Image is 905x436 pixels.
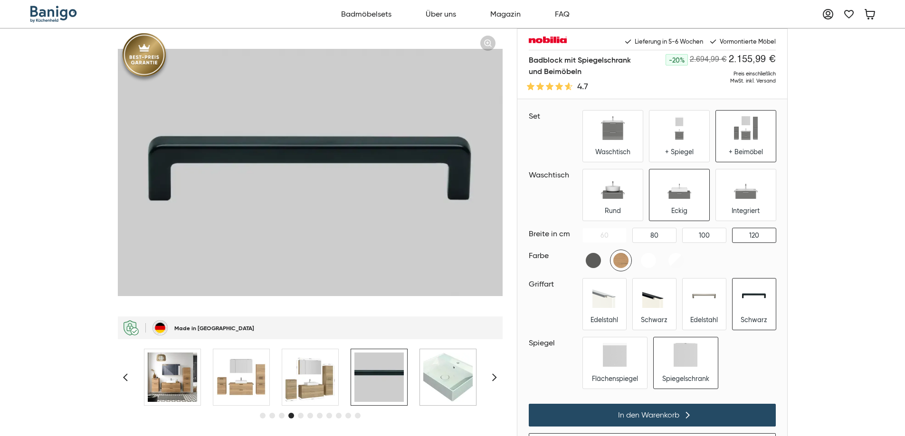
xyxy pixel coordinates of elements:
li: Vormontierte Möbel [709,37,776,46]
div: 100 [699,231,710,240]
div: Flächenspiegel [592,374,638,383]
img: Schwarz [742,284,766,308]
img: Spiegelschrank [674,343,697,367]
a: Merkliste [839,5,858,24]
div: 80 [650,231,658,240]
img: Made in Germany [152,320,168,335]
img: Eckig [667,175,691,199]
img: + Beimöbel [734,116,758,140]
div: Edelstahl [690,315,718,324]
div: Schwarz [741,315,767,324]
div: Farbe [529,250,578,261]
img: Banigo Badblock mit Spiegelschrank und Beimöbeln 1 [217,353,266,402]
div: 120 [749,231,759,240]
img: Nobilia Markenlogo [529,37,567,46]
div: + Spiegel [665,148,694,156]
div: Eckig [671,206,687,215]
div: + Beimöbel [729,148,763,156]
img: Rund [601,175,625,199]
a: Magazin [485,4,526,25]
span: In den Warenkorb [618,410,679,420]
img: Badblock mit Spiegelschrank und Beimöbeln [118,28,503,316]
div: Preis einschließlich MwSt. inkl. Versand [630,70,775,84]
h2: 2.155,99 € [729,54,776,65]
img: Schwarz [642,284,666,308]
div: Waschtisch [529,169,578,181]
img: Schiefergrau Hochglanz [583,250,604,271]
img: SSL - Verschlüsselt [124,320,139,335]
img: Edelstahl [592,284,616,308]
div: 4.7 [577,82,588,91]
img: Banigo Badblock mit Spiegelschrank und Beimöbeln 3 [354,353,404,402]
div: Spiegelschrank [662,374,709,383]
div: Spiegel [529,337,578,349]
div: Set [529,111,578,122]
a: FAQ [550,4,575,25]
a: Mein Account [819,5,838,24]
div: -20% [666,54,688,65]
img: Integriert [734,175,758,199]
a: 4.7 [529,82,631,91]
img: Banigo Badblock mit Spiegelschrank und Beimöbeln 0 [148,353,197,402]
div: Edelstahl [591,315,618,324]
div: Integriert [732,206,760,215]
h1: Badblock mit Spiegelschrank und Beimöbeln [529,54,631,77]
img: Banigo Badblock mit Spiegelschrank und Beimöbeln 2 [286,353,335,402]
img: Eiche Sierra [610,250,631,271]
a: Badmöbelsets [336,4,397,25]
div: Made in [GEOGRAPHIC_DATA] [174,325,254,332]
a: Über uns [420,4,461,25]
img: Alpinweiß Hochglanz [666,250,686,271]
span: 2.694,99 € [690,56,727,64]
img: Alpinweiß supermatt [638,250,659,271]
img: Edelstahl [692,284,716,308]
div: Breite in cm [529,228,578,240]
div: Waschtisch [595,148,630,156]
li: Lieferung in 5-6 Wochen [624,37,703,46]
div: Schwarz [641,315,667,324]
div: Rund [605,206,621,215]
img: Banigo [30,6,78,23]
img: Flächenspiegel [603,343,627,367]
div: Griffart [529,278,578,290]
img: + Spiegel [667,116,691,140]
img: Banigo Badblock mit Spiegelschrank und Beimöbeln 4 [423,353,473,402]
a: Warenkorb [860,5,879,24]
button: In den Warenkorb [529,404,776,427]
img: Waschtisch [601,116,625,140]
